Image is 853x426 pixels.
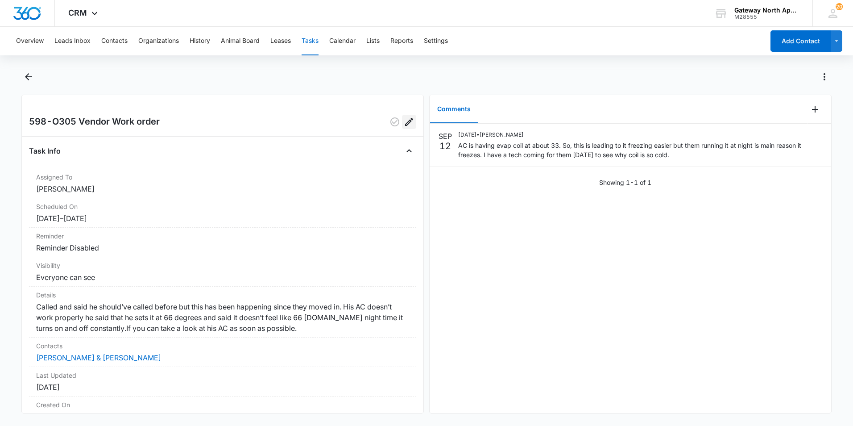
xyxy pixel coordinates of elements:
button: Comments [430,96,478,123]
dt: Details [36,290,409,300]
button: Add Comment [808,102,822,117]
dt: Created On [36,400,409,409]
button: Organizations [138,27,179,55]
button: Settings [424,27,448,55]
div: DetailsCalled and said he should’ve called before but this has been happening since they moved in... [29,287,416,338]
dd: Reminder Disabled [36,242,409,253]
h4: Task Info [29,146,61,156]
span: 20 [836,3,843,10]
div: Last Updated[DATE] [29,367,416,397]
div: ReminderReminder Disabled [29,228,416,257]
div: Contacts[PERSON_NAME] & [PERSON_NAME] [29,338,416,367]
dt: Contacts [36,341,409,351]
a: [PERSON_NAME] & [PERSON_NAME] [36,353,161,362]
button: Calendar [329,27,356,55]
button: Back [21,70,35,84]
button: Leads Inbox [54,27,91,55]
button: Animal Board [221,27,260,55]
dd: Called and said he should’ve called before but this has been happening since they moved in. His A... [36,301,409,334]
button: Reports [390,27,413,55]
dd: Everyone can see [36,272,409,283]
button: Actions [817,70,832,84]
dt: Reminder [36,231,409,241]
dt: Visibility [36,261,409,270]
button: Contacts [101,27,128,55]
p: 12 [439,142,451,150]
div: account name [734,7,799,14]
div: notifications count [836,3,843,10]
button: Close [402,144,416,158]
dd: [DATE] [36,382,409,393]
p: AC is having evap coil at about 33. So, this is leading to it freezing easier but them running it... [458,141,822,159]
dd: [PERSON_NAME] [36,184,409,194]
p: Showing 1-1 of 1 [599,178,651,187]
dd: [DATE] – [DATE] [36,213,409,224]
button: Lists [366,27,380,55]
button: History [190,27,210,55]
dd: [DATE] [36,411,409,422]
p: [DATE] • [PERSON_NAME] [458,131,822,139]
button: Add Contact [770,30,831,52]
dt: Assigned To [36,172,409,182]
div: VisibilityEveryone can see [29,257,416,287]
button: Tasks [302,27,319,55]
div: Assigned To[PERSON_NAME] [29,169,416,198]
div: account id [734,14,799,20]
div: Scheduled On[DATE]–[DATE] [29,198,416,228]
button: Edit [402,115,416,129]
button: Leases [270,27,291,55]
button: Overview [16,27,44,55]
h2: 598-O305 Vendor Work order [29,115,160,129]
span: CRM [68,8,87,17]
p: SEP [439,131,452,142]
dt: Last Updated [36,371,409,380]
div: Created On[DATE] [29,397,416,426]
dt: Scheduled On [36,202,409,211]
